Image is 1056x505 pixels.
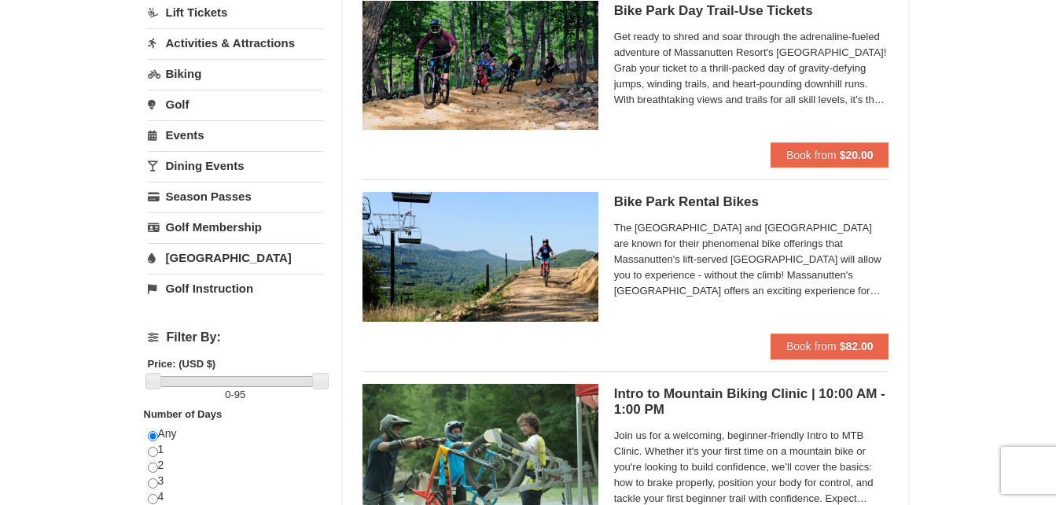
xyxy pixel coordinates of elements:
[362,192,598,321] img: 6619923-15-103d8a09.jpg
[148,59,323,88] a: Biking
[614,386,889,418] h5: Intro to Mountain Biking Clinic | 10:00 AM - 1:00 PM
[234,389,245,400] span: 95
[148,243,323,272] a: [GEOGRAPHIC_DATA]
[148,387,323,403] label: -
[840,149,874,161] strong: $20.00
[148,274,323,303] a: Golf Instruction
[614,194,889,210] h5: Bike Park Rental Bikes
[144,408,223,420] strong: Number of Days
[148,212,323,241] a: Golf Membership
[614,3,889,19] h5: Bike Park Day Trail-Use Tickets
[614,220,889,299] span: The [GEOGRAPHIC_DATA] and [GEOGRAPHIC_DATA] are known for their phenomenal bike offerings that Ma...
[225,389,230,400] span: 0
[840,340,874,352] strong: $82.00
[786,340,837,352] span: Book from
[148,330,323,345] h4: Filter By:
[148,90,323,119] a: Golf
[148,358,216,370] strong: Price: (USD $)
[148,120,323,149] a: Events
[148,182,323,211] a: Season Passes
[771,334,889,359] button: Book from $82.00
[771,142,889,168] button: Book from $20.00
[362,1,598,130] img: 6619923-14-67e0640e.jpg
[148,28,323,57] a: Activities & Attractions
[786,149,837,161] span: Book from
[614,29,889,108] span: Get ready to shred and soar through the adrenaline-fueled adventure of Massanutten Resort's [GEOG...
[148,151,323,180] a: Dining Events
